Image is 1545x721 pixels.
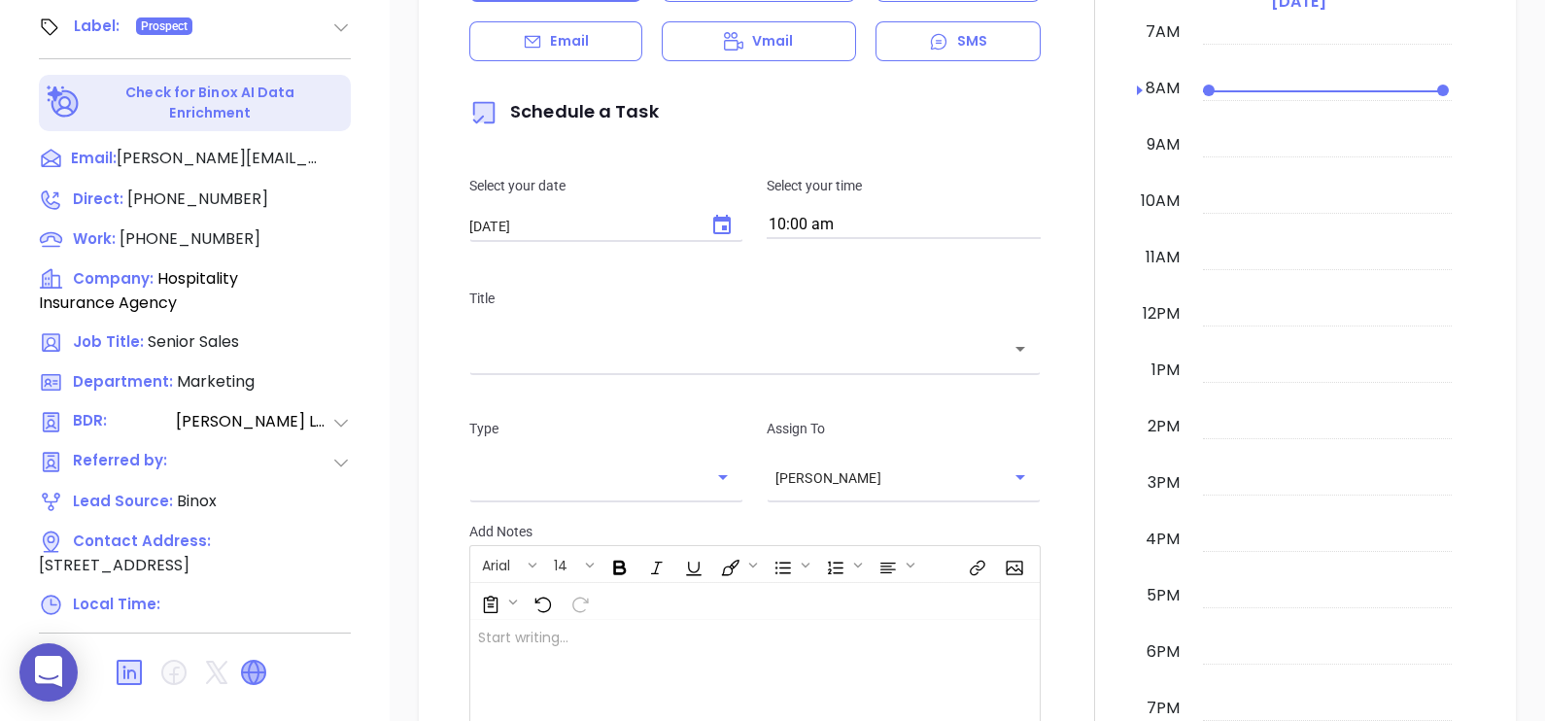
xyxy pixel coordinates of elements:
span: Direct : [73,189,123,209]
span: Align [869,548,919,581]
span: Contact Address: [73,531,211,551]
div: 4pm [1142,528,1184,551]
span: Arial [472,556,520,569]
span: Insert link [958,548,993,581]
span: Schedule a Task [469,99,659,123]
div: 10am [1137,189,1184,213]
div: 2pm [1144,415,1184,438]
div: 6pm [1143,640,1184,664]
input: MM/DD/YYYY [469,217,695,236]
span: [PHONE_NUMBER] [120,227,260,250]
span: Binox [177,490,217,512]
p: Select your date [469,175,743,196]
button: 14 [544,548,582,581]
span: Hospitality Insurance Agency [39,267,238,314]
span: Company: [73,268,154,289]
div: 3pm [1144,471,1184,495]
p: Check for Binox AI Data Enrichment [84,83,337,123]
button: Open [1007,463,1034,491]
div: 12pm [1139,302,1184,326]
span: Undo [524,585,559,618]
p: Add Notes [469,521,1041,542]
span: Surveys [471,585,522,618]
p: Vmail [752,31,794,51]
button: Open [709,463,737,491]
span: Insert Unordered List [764,548,814,581]
span: Italic [637,548,672,581]
span: Marketing [177,370,255,393]
span: Department: [73,371,173,392]
span: Fill color or set the text color [711,548,762,581]
span: Redo [561,585,596,618]
span: [PHONE_NUMBER] [127,188,268,210]
img: Ai-Enrich-DaqCidB-.svg [47,86,81,120]
p: Title [469,288,1041,309]
div: 5pm [1143,584,1184,607]
span: Font family [471,548,541,581]
span: Lead Source: [73,491,173,511]
div: 1pm [1148,359,1184,382]
div: 7am [1142,20,1184,44]
span: Work : [73,228,116,249]
span: [STREET_ADDRESS] [39,554,189,576]
div: 8am [1142,77,1184,100]
button: Arial [472,548,525,581]
span: Local Time: [73,594,160,614]
span: 14 [544,556,577,569]
span: Bold [601,548,635,581]
span: Referred by: [73,450,174,474]
div: 11am [1142,246,1184,269]
div: 7pm [1143,697,1184,720]
span: Insert Image [995,548,1030,581]
span: Underline [674,548,709,581]
p: Type [469,418,743,439]
p: SMS [957,31,987,51]
span: BDR: [73,410,174,434]
button: Open [1007,335,1034,362]
span: Prospect [141,16,189,37]
span: Font size [543,548,599,581]
span: Insert Ordered List [816,548,867,581]
p: Email [550,31,589,51]
span: [PERSON_NAME][EMAIL_ADDRESS][DOMAIN_NAME] [117,147,321,170]
button: Choose date, selected date is Aug 28, 2025 [703,206,741,245]
span: Senior Sales [148,330,239,353]
p: Select your time [767,175,1041,196]
p: Assign To [767,418,1041,439]
span: [PERSON_NAME] Lechado [176,410,331,434]
div: 9am [1143,133,1184,156]
span: Email: [71,147,117,172]
span: Job Title: [73,331,144,352]
div: Label: [74,12,120,41]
